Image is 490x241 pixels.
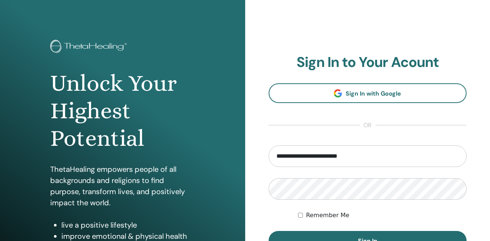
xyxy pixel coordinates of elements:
[50,164,195,208] p: ThetaHealing empowers people of all backgrounds and religions to find purpose, transform lives, a...
[269,83,467,103] a: Sign In with Google
[346,90,401,97] span: Sign In with Google
[306,211,349,220] label: Remember Me
[50,70,195,152] h1: Unlock Your Highest Potential
[298,211,467,220] div: Keep me authenticated indefinitely or until I manually logout
[360,121,375,130] span: or
[269,54,467,71] h2: Sign In to Your Acount
[61,219,195,231] li: live a positive lifestyle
